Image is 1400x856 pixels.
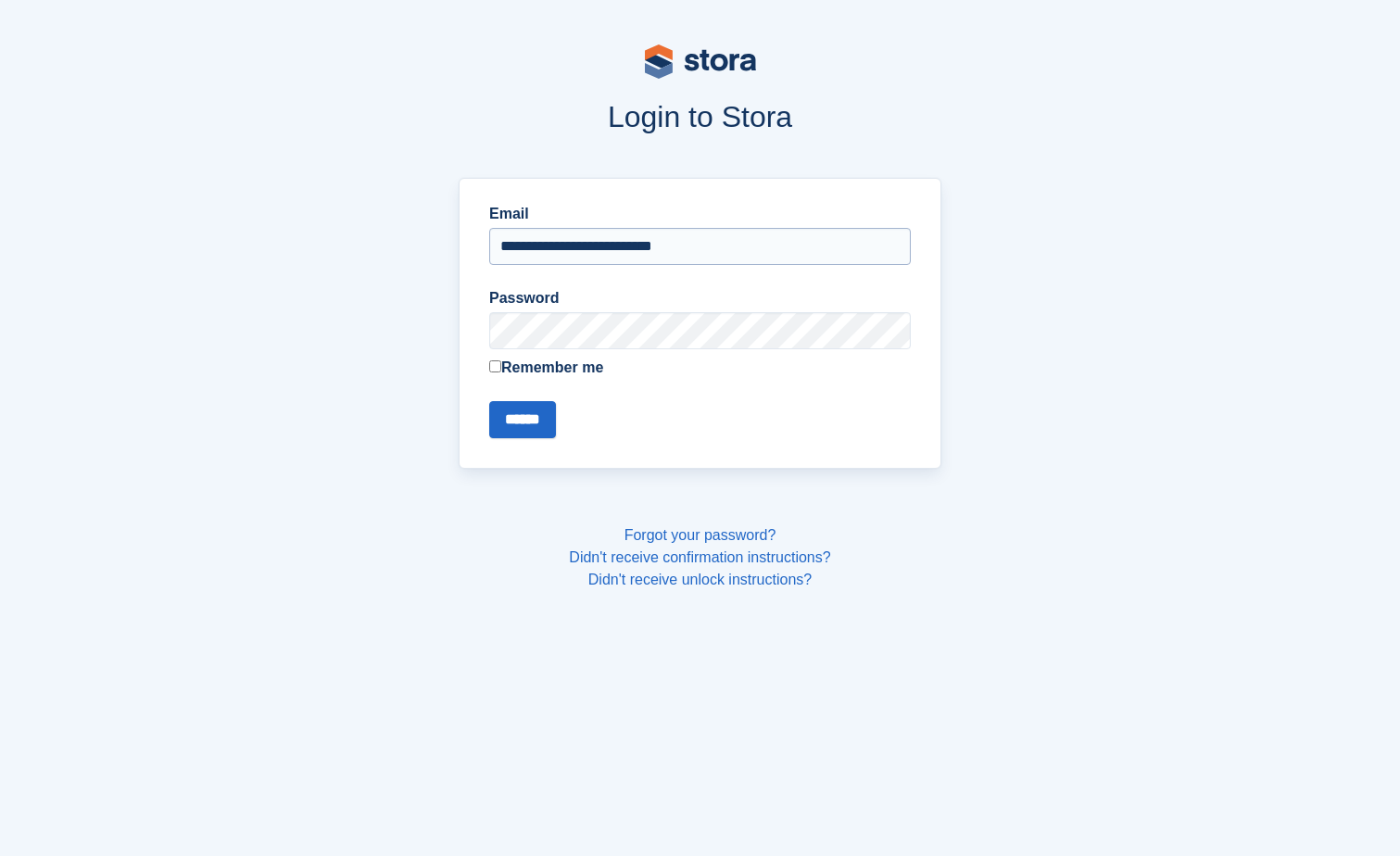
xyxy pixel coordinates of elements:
[569,549,830,565] a: Didn't receive confirmation instructions?
[588,572,812,587] a: Didn't receive unlock instructions?
[489,287,911,309] label: Password
[106,100,1295,133] h1: Login to Stora
[645,44,756,79] img: stora-logo-53a41332b3708ae10de48c4981b4e9114cc0af31d8433b30ea865607fb682f29.svg
[489,360,501,372] input: Remember me
[624,527,776,543] a: Forgot your password?
[489,203,911,225] label: Email
[489,357,911,379] label: Remember me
